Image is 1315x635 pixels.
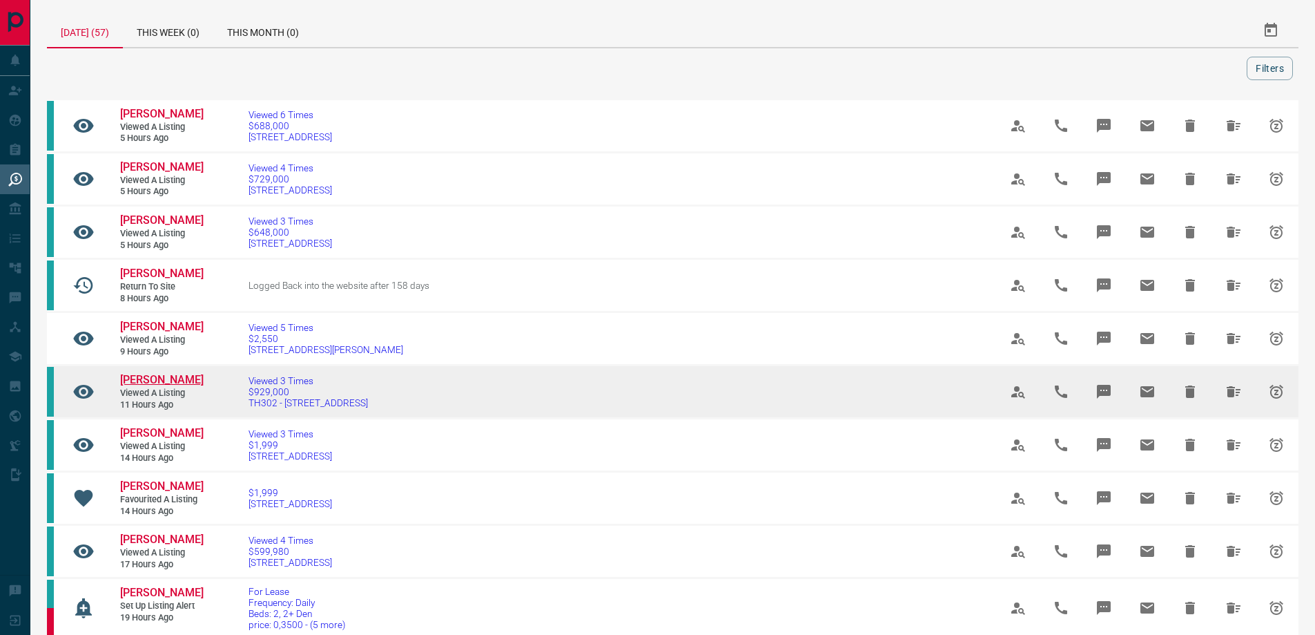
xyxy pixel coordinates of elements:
span: [PERSON_NAME] [120,373,204,386]
span: Viewed a Listing [120,122,203,133]
div: [DATE] (57) [47,14,123,48]
span: Viewed 3 Times [249,216,332,227]
span: Hide [1173,322,1207,355]
span: Call [1044,482,1078,515]
span: Email [1131,482,1164,515]
span: [PERSON_NAME] [120,480,204,493]
a: Viewed 4 Times$599,980[STREET_ADDRESS] [249,535,332,568]
span: Message [1087,375,1120,408]
span: Viewed 5 Times [249,322,403,333]
span: Message [1087,482,1120,515]
span: Snooze [1260,428,1293,462]
div: condos.ca [47,580,54,608]
span: [PERSON_NAME] [120,533,204,546]
span: Viewed a Listing [120,441,203,453]
span: Call [1044,375,1078,408]
a: Viewed 3 Times$1,999[STREET_ADDRESS] [249,428,332,462]
span: Snooze [1260,322,1293,355]
span: Hide All from Alton Wong [1217,269,1250,302]
span: 19 hours ago [120,612,203,624]
a: [PERSON_NAME] [120,480,203,494]
span: Viewed a Listing [120,175,203,187]
span: Call [1044,216,1078,249]
span: $599,980 [249,546,332,557]
span: Message [1087,428,1120,462]
span: Message [1087,162,1120,196]
span: [STREET_ADDRESS] [249,131,332,142]
span: 8 hours ago [120,293,203,305]
span: [PERSON_NAME] [120,320,204,333]
span: Call [1044,322,1078,355]
button: Filters [1247,57,1293,80]
span: 5 hours ago [120,240,203,252]
a: [PERSON_NAME] [120,586,203,600]
span: Hide [1173,109,1207,142]
span: Hide [1173,428,1207,462]
span: View Profile [1002,375,1035,408]
div: condos.ca [47,420,54,470]
a: Viewed 3 Times$648,000[STREET_ADDRESS] [249,216,332,249]
div: condos.ca [47,527,54,576]
span: [PERSON_NAME] [120,160,204,173]
a: $1,999[STREET_ADDRESS] [249,487,332,509]
span: $688,000 [249,120,332,131]
span: [STREET_ADDRESS] [249,498,332,509]
span: Call [1044,591,1078,625]
span: [PERSON_NAME] [120,586,204,599]
span: Viewed 3 Times [249,375,368,386]
span: 5 hours ago [120,186,203,198]
span: Viewed a Listing [120,547,203,559]
span: Snooze [1260,109,1293,142]
span: Hide All from Alexandria Proctor [1217,591,1250,625]
span: Message [1087,109,1120,142]
span: Call [1044,269,1078,302]
span: 14 hours ago [120,506,203,518]
span: Message [1087,269,1120,302]
span: TH302 - [STREET_ADDRESS] [249,397,368,408]
span: Snooze [1260,591,1293,625]
a: [PERSON_NAME] [120,214,203,228]
span: Email [1131,322,1164,355]
a: Viewed 6 Times$688,000[STREET_ADDRESS] [249,109,332,142]
span: Hide All from Omowamiwa Kolawole [1217,322,1250,355]
span: $729,000 [249,173,332,184]
span: Hide All from Emma Xiao [1217,482,1250,515]
a: [PERSON_NAME] [120,320,203,334]
span: Email [1131,162,1164,196]
span: [STREET_ADDRESS] [249,557,332,568]
span: 17 hours ago [120,559,203,571]
span: Snooze [1260,216,1293,249]
span: Viewed 3 Times [249,428,332,439]
span: Set up Listing Alert [120,600,203,612]
span: Message [1087,216,1120,249]
span: Return to Site [120,281,203,293]
span: Call [1044,428,1078,462]
div: condos.ca [47,207,54,257]
span: View Profile [1002,216,1035,249]
span: Email [1131,269,1164,302]
span: $2,550 [249,333,403,344]
a: [PERSON_NAME] [120,267,203,281]
span: View Profile [1002,109,1035,142]
span: Hide All from Charina Alducente [1217,375,1250,408]
span: Beds: 2, 2+ Den [249,608,345,619]
span: Email [1131,375,1164,408]
span: 5 hours ago [120,133,203,144]
span: Hide All from Nidhi Gupta [1217,162,1250,196]
span: Logged Back into the website after 158 days [249,280,429,291]
span: Hide All from Emma Xiao [1217,428,1250,462]
span: View Profile [1002,322,1035,355]
span: Viewed a Listing [120,228,203,240]
span: Hide [1173,482,1207,515]
span: View Profile [1002,428,1035,462]
span: For Lease [249,586,345,597]
span: Hide [1173,535,1207,568]
a: [PERSON_NAME] [120,426,203,441]
a: [PERSON_NAME] [120,107,203,122]
div: condos.ca [47,154,54,204]
span: [STREET_ADDRESS] [249,238,332,249]
span: Hide All from Amir Malakshahi [1217,535,1250,568]
div: condos.ca [47,260,54,310]
div: This Week (0) [123,14,213,47]
span: Hide [1173,269,1207,302]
